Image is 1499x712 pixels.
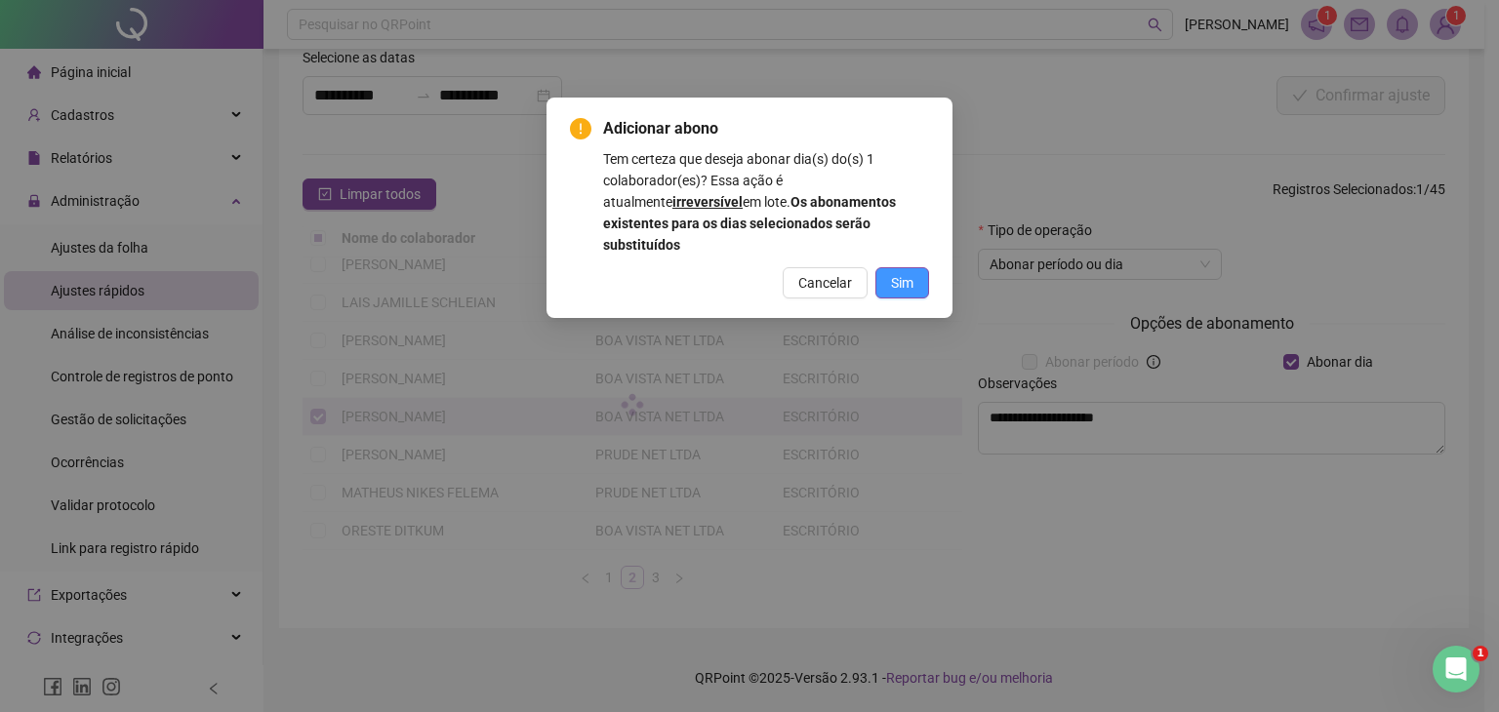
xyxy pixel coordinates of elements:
span: exclamation-circle [570,118,591,139]
b: Os abonamentos existentes para os dias selecionados serão substituídos [603,194,896,253]
button: Sim [875,267,929,298]
span: Sim [891,272,913,294]
span: Cancelar [798,272,852,294]
span: Adicionar abono [603,117,929,140]
b: irreversível [672,194,743,210]
button: Cancelar [783,267,868,298]
iframe: Intercom live chat [1433,646,1479,692]
div: Tem certeza que deseja abonar dia(s) do(s) 1 colaborador(es)? Essa ação é atualmente em lote. [603,148,929,256]
span: 1 [1473,646,1488,661]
